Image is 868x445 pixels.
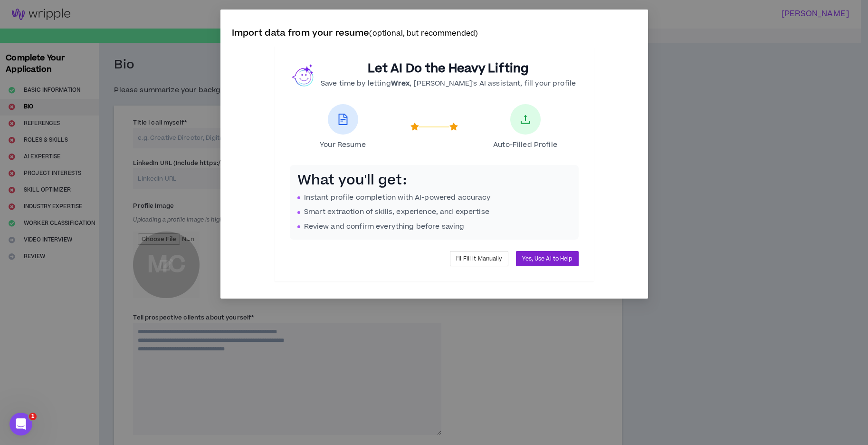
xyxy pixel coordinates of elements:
[10,413,32,435] iframe: Intercom live chat
[321,61,576,77] h2: Let AI Do the Heavy Lifting
[520,114,531,125] span: upload
[516,251,578,266] button: Yes, Use AI to Help
[493,140,557,150] span: Auto-Filled Profile
[232,27,637,40] p: Import data from your resume
[297,193,571,203] li: Instant profile completion with AI-powered accuracy
[369,29,478,39] small: (optional, but recommended)
[297,222,571,232] li: Review and confirm everything before saving
[456,254,502,263] span: I'll Fill It Manually
[320,140,366,150] span: Your Resume
[321,78,576,89] p: Save time by letting , [PERSON_NAME]'s AI assistant, fill your profile
[391,78,410,88] b: Wrex
[522,254,572,263] span: Yes, Use AI to Help
[622,10,648,35] button: Close
[410,123,419,131] span: star
[292,64,315,87] img: wrex.png
[449,123,458,131] span: star
[337,114,349,125] span: file-text
[297,207,571,217] li: Smart extraction of skills, experience, and expertise
[450,251,508,266] button: I'll Fill It Manually
[297,173,571,189] h3: What you'll get:
[29,413,37,420] span: 1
